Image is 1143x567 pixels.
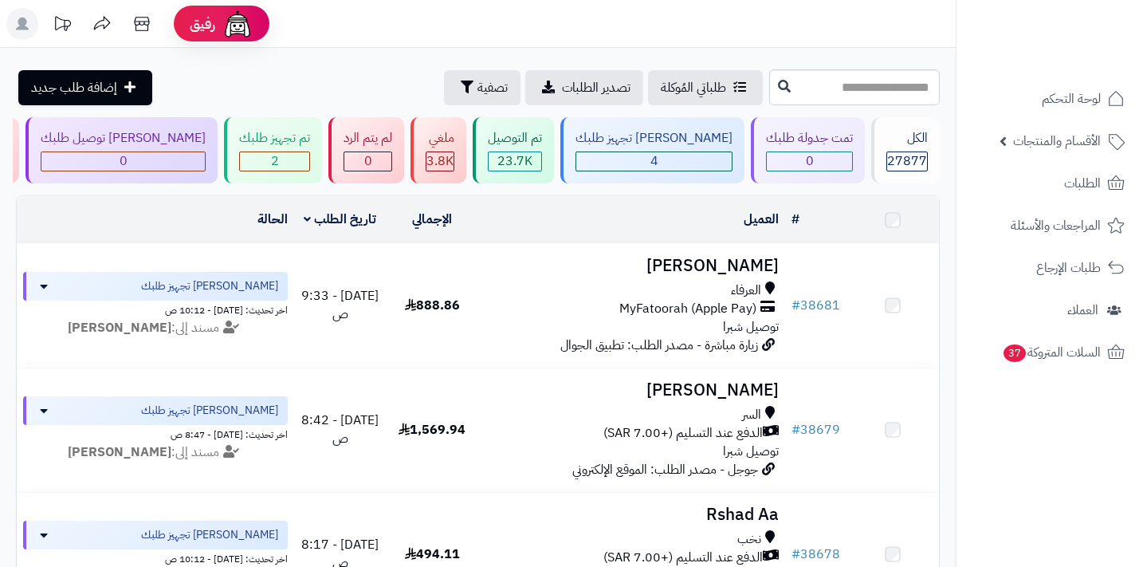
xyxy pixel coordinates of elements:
a: إضافة طلب جديد [18,70,152,105]
span: 0 [120,152,128,171]
span: طلبات الإرجاع [1036,257,1101,279]
span: # [791,420,800,439]
a: تاريخ الطلب [304,210,376,229]
span: 23.7K [497,152,532,171]
span: إضافة طلب جديد [31,78,117,97]
strong: [PERSON_NAME] [68,318,171,337]
span: 37 [1004,345,1026,362]
span: السلات المتروكة [1002,341,1101,364]
a: الحالة [257,210,288,229]
strong: [PERSON_NAME] [68,443,171,462]
span: 0 [364,152,372,171]
span: [PERSON_NAME] تجهيز طلبك [141,527,278,543]
a: تمت جدولة طلبك 0 [748,117,868,183]
span: زيارة مباشرة - مصدر الطلب: تطبيق الجوال [560,336,758,355]
div: 2 [240,152,309,171]
span: 1,569.94 [399,420,465,439]
span: العملاء [1067,299,1098,321]
a: الإجمالي [412,210,452,229]
a: طلباتي المُوكلة [648,70,763,105]
a: العملاء [966,291,1133,329]
h3: [PERSON_NAME] [485,257,779,275]
a: الكل27877 [868,117,943,183]
div: الكل [886,129,928,148]
img: logo-2.png [1035,43,1128,77]
span: 27877 [887,152,927,171]
span: MyFatoorah (Apple Pay) [619,300,756,318]
span: الدفع عند التسليم (+7.00 SAR) [603,424,763,443]
div: 0 [41,152,205,171]
span: [PERSON_NAME] تجهيز طلبك [141,278,278,294]
span: جوجل - مصدر الطلب: الموقع الإلكتروني [572,460,758,479]
span: الدفع عند التسليم (+7.00 SAR) [603,549,763,567]
a: #38678 [791,545,840,564]
div: تمت جدولة طلبك [766,129,853,148]
span: [DATE] - 9:33 ص [301,286,379,324]
a: # [791,210,799,229]
span: # [791,296,800,315]
h3: [PERSON_NAME] [485,381,779,400]
span: 494.11 [405,545,460,564]
span: # [791,545,800,564]
div: لم يتم الرد [344,129,392,148]
span: [DATE] - 8:42 ص [301,411,379,448]
div: اخر تحديث: [DATE] - 10:12 ص [23,301,288,317]
div: [PERSON_NAME] تجهيز طلبك [575,129,733,148]
div: ملغي [426,129,454,148]
div: 0 [344,152,391,171]
span: 888.86 [405,296,460,315]
span: الطلبات [1064,172,1101,195]
a: السلات المتروكة37 [966,333,1133,372]
span: طلباتي المُوكلة [661,78,726,97]
span: تصدير الطلبات [562,78,630,97]
span: 2 [271,152,279,171]
a: #38679 [791,420,840,439]
a: [PERSON_NAME] تجهيز طلبك 4 [557,117,748,183]
a: تحديثات المنصة [42,8,82,44]
span: الأقسام والمنتجات [1013,130,1101,152]
a: الطلبات [966,164,1133,203]
span: 0 [806,152,814,171]
a: ملغي 3.8K [407,117,469,183]
a: طلبات الإرجاع [966,249,1133,287]
div: اخر تحديث: [DATE] - 8:47 ص [23,425,288,442]
div: [PERSON_NAME] توصيل طلبك [41,129,206,148]
h3: Rshad Aa [485,506,779,524]
a: [PERSON_NAME] توصيل طلبك 0 [22,117,221,183]
div: مسند إلى: [11,319,300,337]
span: العرفاء [731,282,761,300]
span: 4 [650,152,658,171]
span: المراجعات والأسئلة [1011,215,1101,237]
div: اخر تحديث: [DATE] - 10:12 ص [23,549,288,566]
button: تصفية [444,70,520,105]
img: ai-face.png [222,8,253,40]
div: 3847 [426,152,454,171]
a: العميل [744,210,779,229]
span: السر [742,406,761,424]
span: [PERSON_NAME] تجهيز طلبك [141,403,278,419]
a: المراجعات والأسئلة [966,207,1133,245]
div: تم التوصيل [488,129,542,148]
div: تم تجهيز طلبك [239,129,310,148]
a: تم تجهيز طلبك 2 [221,117,325,183]
div: 0 [767,152,852,171]
a: لوحة التحكم [966,80,1133,118]
span: لوحة التحكم [1042,88,1101,110]
div: 4 [576,152,732,171]
span: توصيل شبرا [723,317,779,337]
span: تصفية [477,78,508,97]
span: توصيل شبرا [723,442,779,461]
a: تم التوصيل 23.7K [469,117,557,183]
span: 3.8K [426,152,454,171]
a: تصدير الطلبات [525,70,643,105]
div: مسند إلى: [11,443,300,462]
span: نخب [737,530,761,549]
a: لم يتم الرد 0 [325,117,407,183]
span: رفيق [190,14,215,33]
div: 23650 [489,152,541,171]
a: #38681 [791,296,840,315]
